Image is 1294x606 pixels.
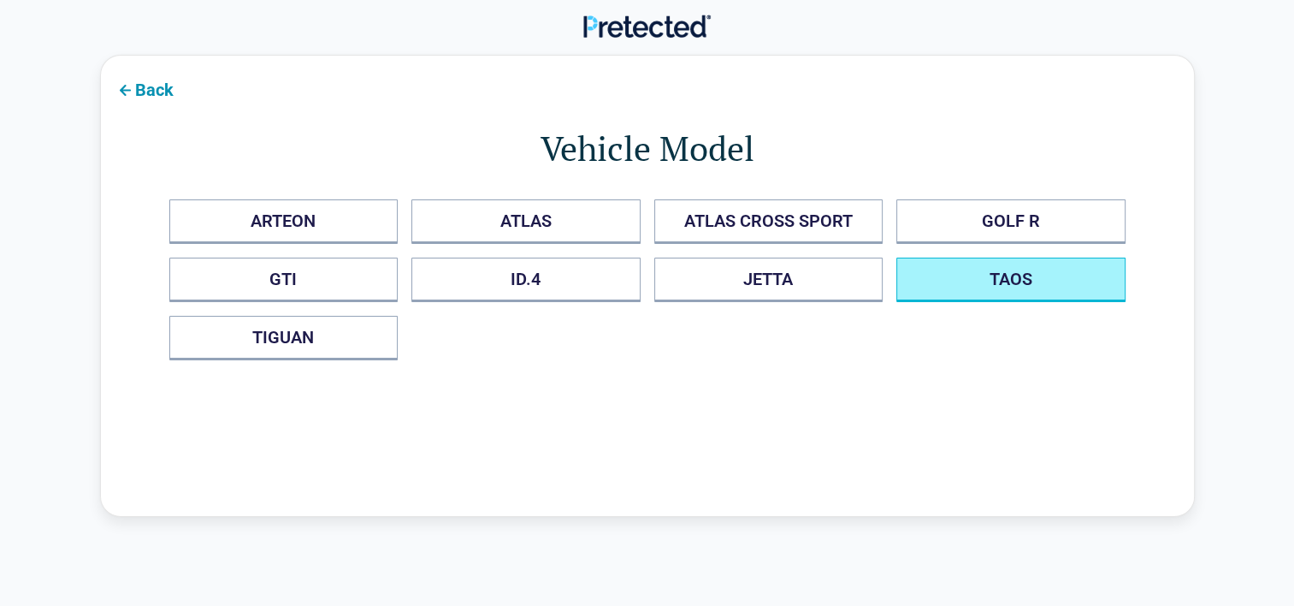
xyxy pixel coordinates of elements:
[411,258,641,302] button: ID.4
[896,199,1126,244] button: GOLF R
[654,199,883,244] button: ATLAS CROSS SPORT
[101,69,187,108] button: Back
[169,199,399,244] button: ARTEON
[896,258,1126,302] button: TAOS
[169,124,1126,172] h1: Vehicle Model
[411,199,641,244] button: ATLAS
[169,258,399,302] button: GTI
[654,258,883,302] button: JETTA
[169,316,399,360] button: TIGUAN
